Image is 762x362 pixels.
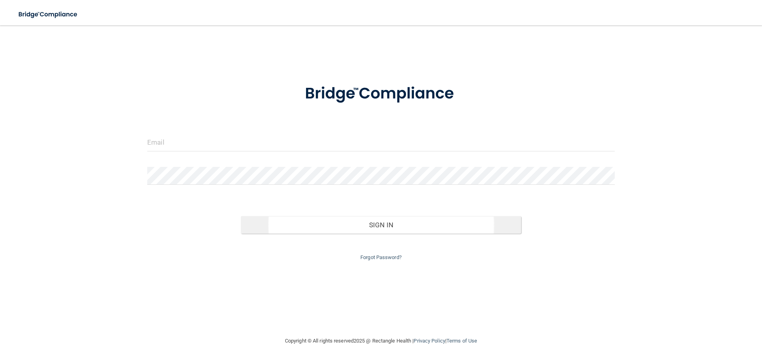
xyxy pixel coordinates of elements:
[289,73,473,114] img: bridge_compliance_login_screen.278c3ca4.svg
[147,134,615,151] input: Email
[241,216,521,234] button: Sign In
[360,254,402,260] a: Forgot Password?
[414,338,445,344] a: Privacy Policy
[446,338,477,344] a: Terms of Use
[12,6,85,23] img: bridge_compliance_login_screen.278c3ca4.svg
[236,328,526,354] div: Copyright © All rights reserved 2025 @ Rectangle Health | |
